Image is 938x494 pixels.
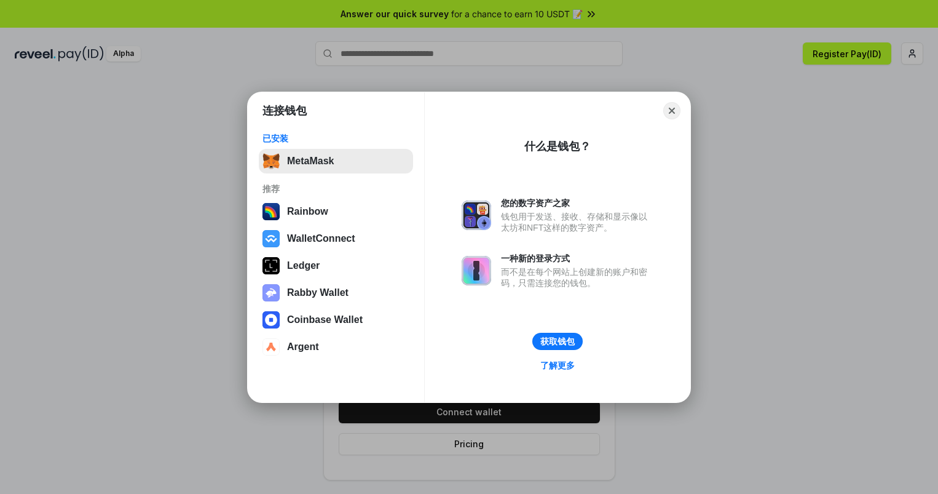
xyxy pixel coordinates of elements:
button: Rainbow [259,199,413,224]
div: Ledger [287,260,320,271]
h1: 连接钱包 [262,103,307,118]
div: Rainbow [287,206,328,217]
button: 获取钱包 [532,333,583,350]
img: svg+xml,%3Csvg%20width%3D%2228%22%20height%3D%2228%22%20viewBox%3D%220%200%2028%2028%22%20fill%3D... [262,230,280,247]
img: svg+xml,%3Csvg%20fill%3D%22none%22%20height%3D%2233%22%20viewBox%3D%220%200%2035%2033%22%20width%... [262,153,280,170]
button: Rabby Wallet [259,281,413,305]
img: svg+xml,%3Csvg%20xmlns%3D%22http%3A%2F%2Fwww.w3.org%2F2000%2Fsvg%22%20width%3D%2228%22%20height%3... [262,257,280,274]
div: 钱包用于发送、接收、存储和显示像以太坊和NFT这样的数字资产。 [501,211,653,233]
img: svg+xml,%3Csvg%20xmlns%3D%22http%3A%2F%2Fwww.w3.org%2F2000%2Fsvg%22%20fill%3D%22none%22%20viewBox... [462,256,491,285]
img: svg+xml,%3Csvg%20width%3D%22120%22%20height%3D%22120%22%20viewBox%3D%220%200%20120%20120%22%20fil... [262,203,280,220]
div: MetaMask [287,156,334,167]
button: Coinbase Wallet [259,308,413,332]
button: MetaMask [259,149,413,173]
div: 一种新的登录方式 [501,253,653,264]
div: Rabby Wallet [287,287,349,298]
div: 您的数字资产之家 [501,197,653,209]
div: 获取钱包 [540,336,575,347]
button: Ledger [259,253,413,278]
img: svg+xml,%3Csvg%20xmlns%3D%22http%3A%2F%2Fwww.w3.org%2F2000%2Fsvg%22%20fill%3D%22none%22%20viewBox... [462,201,491,230]
div: 推荐 [262,183,409,194]
div: 而不是在每个网站上创建新的账户和密码，只需连接您的钱包。 [501,266,653,289]
div: 了解更多 [540,360,575,371]
img: svg+xml,%3Csvg%20xmlns%3D%22http%3A%2F%2Fwww.w3.org%2F2000%2Fsvg%22%20fill%3D%22none%22%20viewBox... [262,284,280,301]
img: svg+xml,%3Csvg%20width%3D%2228%22%20height%3D%2228%22%20viewBox%3D%220%200%2028%2028%22%20fill%3D... [262,311,280,329]
button: WalletConnect [259,226,413,251]
div: Coinbase Wallet [287,314,363,325]
img: svg+xml,%3Csvg%20width%3D%2228%22%20height%3D%2228%22%20viewBox%3D%220%200%2028%2028%22%20fill%3D... [262,338,280,356]
div: 什么是钱包？ [524,139,591,154]
div: Argent [287,341,319,353]
button: Close [663,102,680,119]
div: WalletConnect [287,233,355,244]
div: 已安装 [262,133,409,144]
button: Argent [259,335,413,359]
a: 了解更多 [533,357,582,373]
